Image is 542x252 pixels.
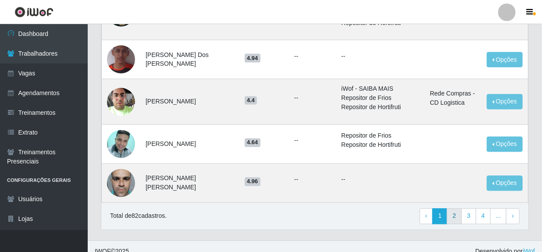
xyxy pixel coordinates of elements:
[341,85,419,94] li: iWof - SAIBA MAIS
[341,175,419,185] p: --
[487,176,523,191] button: Opções
[107,35,135,85] img: 1737903707762.jpeg
[512,213,514,220] span: ›
[107,130,135,158] img: 1708018805271.jpeg
[420,209,433,224] a: Previous
[432,209,447,224] a: 1
[341,94,419,103] li: Repositor de Frios
[506,209,520,224] a: Next
[107,164,135,202] img: 1750208793254.jpeg
[245,54,260,63] span: 4.94
[341,52,419,61] p: --
[487,94,523,110] button: Opções
[140,40,239,79] td: [PERSON_NAME] Dos [PERSON_NAME]
[140,79,239,125] td: [PERSON_NAME]
[294,175,331,185] ul: --
[294,136,331,146] ul: --
[420,209,520,224] nav: pagination
[447,209,462,224] a: 2
[425,213,428,220] span: ‹
[110,212,167,221] p: Total de 82 cadastros.
[487,52,523,67] button: Opções
[490,209,507,224] a: ...
[476,209,491,224] a: 4
[341,131,419,141] li: Repositor de Frios
[341,103,419,112] li: Repositor de Hortifruti
[245,138,260,147] span: 4.64
[461,209,476,224] a: 3
[294,52,331,61] ul: --
[487,137,523,152] button: Opções
[245,177,260,186] span: 4.96
[245,96,257,105] span: 4.4
[140,164,239,203] td: [PERSON_NAME] [PERSON_NAME]
[107,83,135,121] img: 1736510212512.jpeg
[14,7,53,18] img: CoreUI Logo
[140,125,239,164] td: [PERSON_NAME]
[430,89,477,108] li: Rede Compras - CD Logistica
[341,141,419,150] li: Repositor de Hortifruti
[294,94,331,103] ul: --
